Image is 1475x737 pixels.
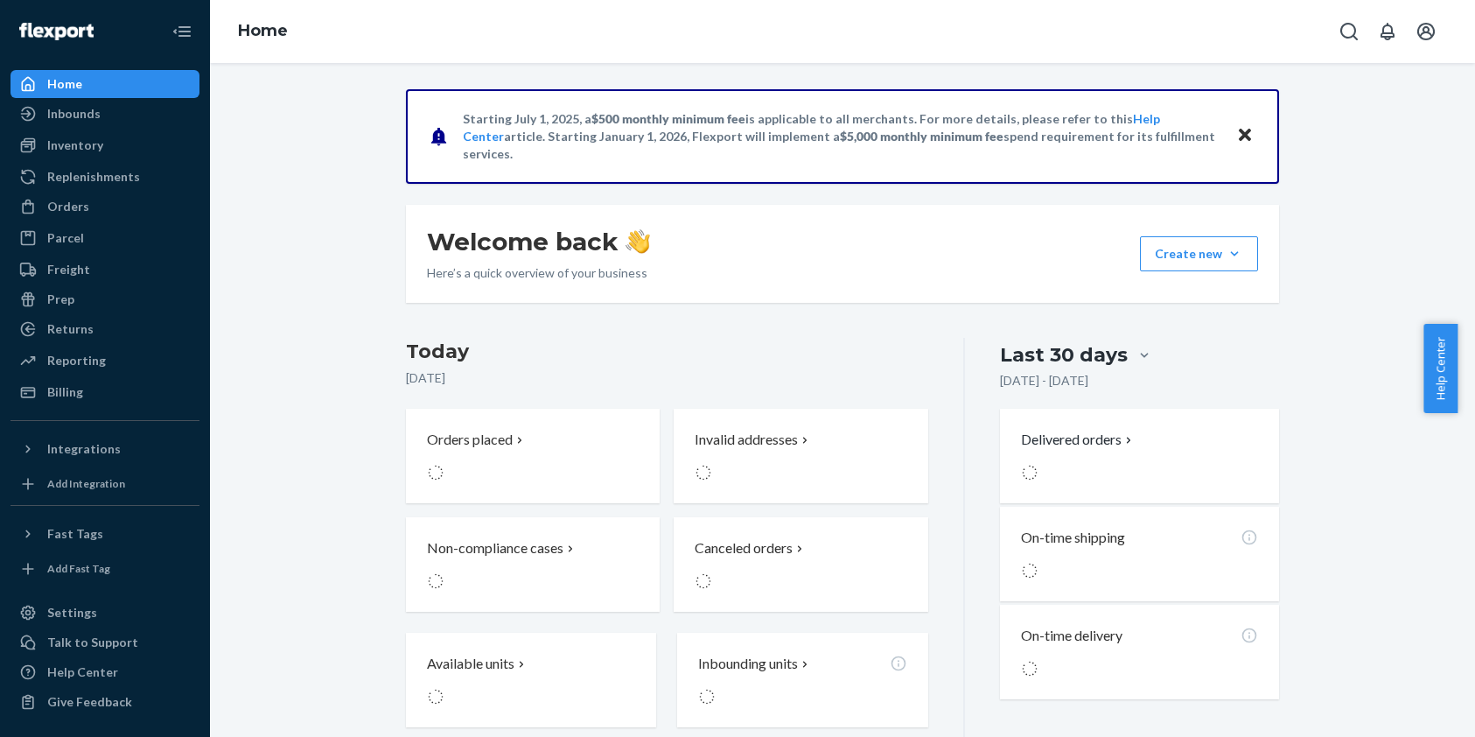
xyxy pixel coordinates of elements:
a: Reporting [10,347,199,375]
button: Available units [406,633,656,727]
a: Settings [10,599,199,627]
a: Help Center [10,658,199,686]
button: Give Feedback [10,688,199,716]
div: Replenishments [47,168,140,186]
a: Replenishments [10,163,199,191]
div: Reporting [47,352,106,369]
a: Prep [10,285,199,313]
h3: Today [406,338,928,366]
button: Open notifications [1370,14,1405,49]
button: Delivered orders [1021,430,1136,450]
div: Inbounds [47,105,101,123]
a: Home [238,21,288,40]
a: Home [10,70,199,98]
p: Canceled orders [695,538,793,558]
div: Give Feedback [47,693,132,711]
a: Freight [10,256,199,284]
div: Inventory [47,137,103,154]
a: Add Fast Tag [10,555,199,583]
a: Parcel [10,224,199,252]
div: Talk to Support [47,634,138,651]
div: Prep [47,291,74,308]
div: Integrations [47,440,121,458]
div: Fast Tags [47,525,103,543]
p: [DATE] [406,369,928,387]
p: Here’s a quick overview of your business [427,264,650,282]
p: Orders placed [427,430,513,450]
p: Available units [427,654,514,674]
button: Open account menu [1409,14,1444,49]
div: Add Fast Tag [47,561,110,576]
a: Inventory [10,131,199,159]
div: Orders [47,198,89,215]
div: Help Center [47,663,118,681]
a: Returns [10,315,199,343]
div: Parcel [47,229,84,247]
button: Canceled orders [674,517,927,612]
div: Add Integration [47,476,125,491]
p: Non-compliance cases [427,538,563,558]
button: Fast Tags [10,520,199,548]
a: Talk to Support [10,628,199,656]
p: Starting July 1, 2025, a is applicable to all merchants. For more details, please refer to this a... [463,110,1220,163]
a: Billing [10,378,199,406]
div: Billing [47,383,83,401]
p: On-time delivery [1021,626,1122,646]
img: Flexport logo [19,23,94,40]
button: Invalid addresses [674,409,927,503]
button: Orders placed [406,409,660,503]
div: Last 30 days [1000,341,1128,368]
div: Settings [47,604,97,621]
div: Freight [47,261,90,278]
button: Create new [1140,236,1258,271]
a: Inbounds [10,100,199,128]
h1: Welcome back [427,226,650,257]
a: Add Integration [10,470,199,498]
button: Help Center [1423,324,1458,413]
p: Invalid addresses [695,430,798,450]
a: Orders [10,193,199,221]
p: [DATE] - [DATE] [1000,372,1088,390]
p: On-time shipping [1021,528,1125,548]
img: hand-wave emoji [626,229,650,254]
div: Returns [47,320,94,338]
div: Home [47,75,82,93]
button: Integrations [10,435,199,463]
span: $5,000 monthly minimum fee [840,129,1003,144]
button: Non-compliance cases [406,517,660,612]
p: Inbounding units [698,654,798,674]
button: Inbounding units [677,633,927,727]
ol: breadcrumbs [224,6,302,57]
button: Close Navigation [164,14,199,49]
span: $500 monthly minimum fee [591,111,745,126]
button: Open Search Box [1332,14,1367,49]
button: Close [1234,123,1256,149]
